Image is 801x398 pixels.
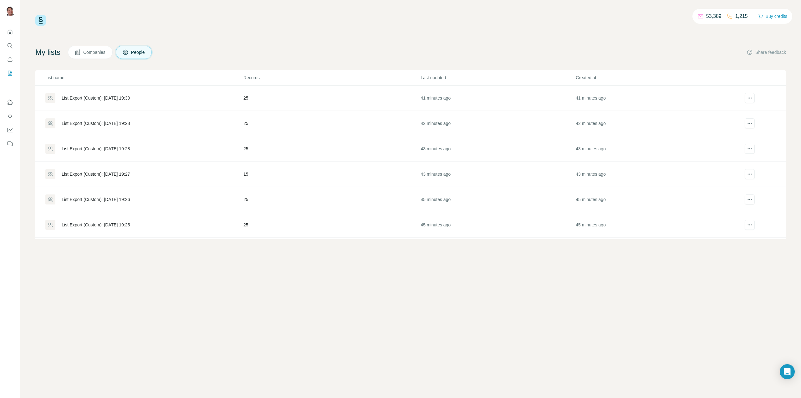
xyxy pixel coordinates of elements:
[575,187,731,212] td: 45 minutes ago
[420,162,575,187] td: 43 minutes ago
[243,75,420,81] p: Records
[5,68,15,79] button: My lists
[243,162,421,187] td: 15
[5,40,15,51] button: Search
[421,75,575,81] p: Last updated
[5,111,15,122] button: Use Surfe API
[62,171,130,177] div: List Export (Custom): [DATE] 19:27
[745,118,755,128] button: actions
[747,49,786,55] button: Share feedback
[745,194,755,204] button: actions
[576,75,730,81] p: Created at
[575,136,731,162] td: 43 minutes ago
[758,12,787,21] button: Buy credits
[243,212,421,238] td: 25
[420,212,575,238] td: 45 minutes ago
[5,6,15,16] img: Avatar
[62,196,130,203] div: List Export (Custom): [DATE] 19:26
[45,75,243,81] p: List name
[243,238,421,263] td: 25
[35,47,60,57] h4: My lists
[62,222,130,228] div: List Export (Custom): [DATE] 19:25
[243,136,421,162] td: 25
[575,85,731,111] td: 41 minutes ago
[420,111,575,136] td: 42 minutes ago
[575,111,731,136] td: 42 minutes ago
[62,120,130,127] div: List Export (Custom): [DATE] 19:28
[780,364,795,379] div: Open Intercom Messenger
[735,13,748,20] p: 1,215
[745,144,755,154] button: actions
[575,238,731,263] td: 47 minutes ago
[35,15,46,26] img: Surfe Logo
[5,54,15,65] button: Enrich CSV
[243,187,421,212] td: 25
[420,187,575,212] td: 45 minutes ago
[575,162,731,187] td: 43 minutes ago
[131,49,145,55] span: People
[62,95,130,101] div: List Export (Custom): [DATE] 19:30
[5,124,15,136] button: Dashboard
[420,136,575,162] td: 43 minutes ago
[745,220,755,230] button: actions
[745,93,755,103] button: actions
[575,212,731,238] td: 45 minutes ago
[243,111,421,136] td: 25
[5,97,15,108] button: Use Surfe on LinkedIn
[706,13,722,20] p: 53,389
[5,138,15,149] button: Feedback
[420,238,575,263] td: 47 minutes ago
[62,146,130,152] div: List Export (Custom): [DATE] 19:28
[420,85,575,111] td: 41 minutes ago
[243,85,421,111] td: 25
[83,49,106,55] span: Companies
[5,26,15,38] button: Quick start
[745,169,755,179] button: actions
